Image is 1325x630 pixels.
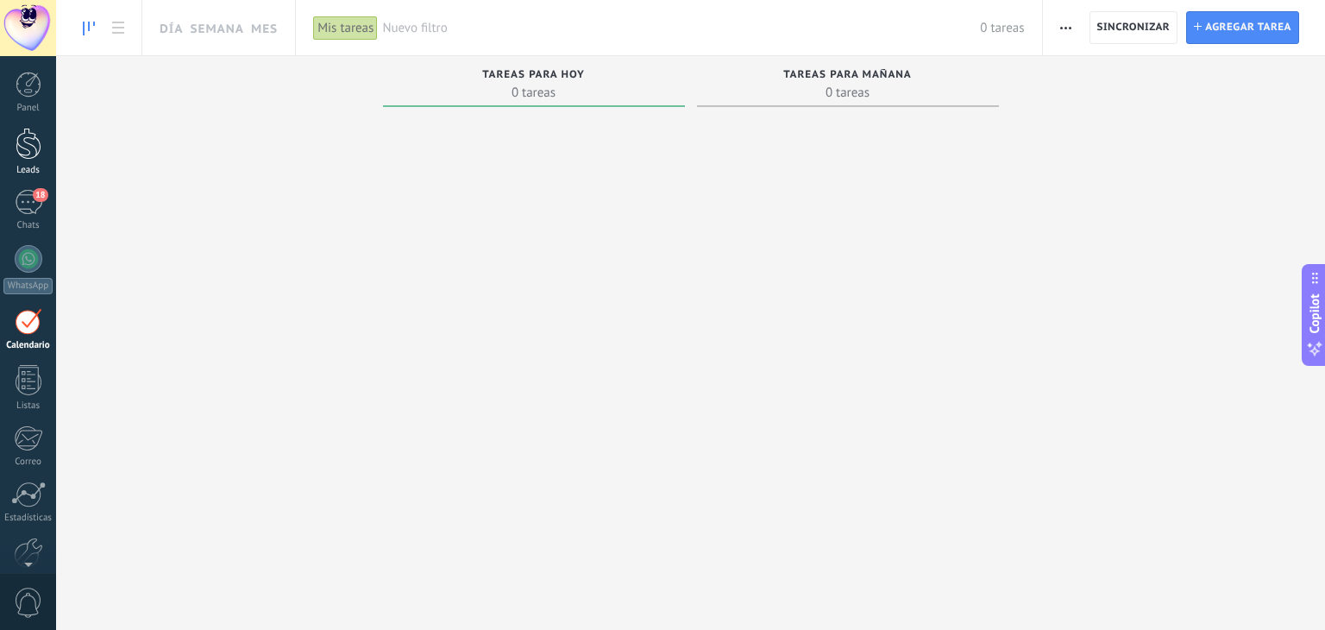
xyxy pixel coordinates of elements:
[980,20,1024,36] span: 0 tareas
[392,84,676,101] span: 0 tareas
[3,340,53,351] div: Calendario
[3,400,53,412] div: Listas
[392,69,676,84] div: Tareas para hoy
[104,11,133,45] a: To-do list
[1090,11,1178,44] button: Sincronizar
[1097,22,1171,33] span: Sincronizar
[3,220,53,231] div: Chats
[1053,11,1078,44] button: Más
[382,20,980,36] span: Nuevo filtro
[783,69,912,81] span: Tareas para mañana
[3,165,53,176] div: Leads
[313,16,378,41] div: Mis tareas
[1205,12,1291,43] span: Agregar tarea
[3,513,53,524] div: Estadísticas
[3,278,53,294] div: WhatsApp
[74,11,104,45] a: To-do line
[1306,294,1323,334] span: Copilot
[482,69,585,81] span: Tareas para hoy
[1186,11,1299,44] button: Agregar tarea
[706,69,990,84] div: Tareas para mañana
[33,188,47,202] span: 18
[706,84,990,101] span: 0 tareas
[3,103,53,114] div: Panel
[3,457,53,468] div: Correo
